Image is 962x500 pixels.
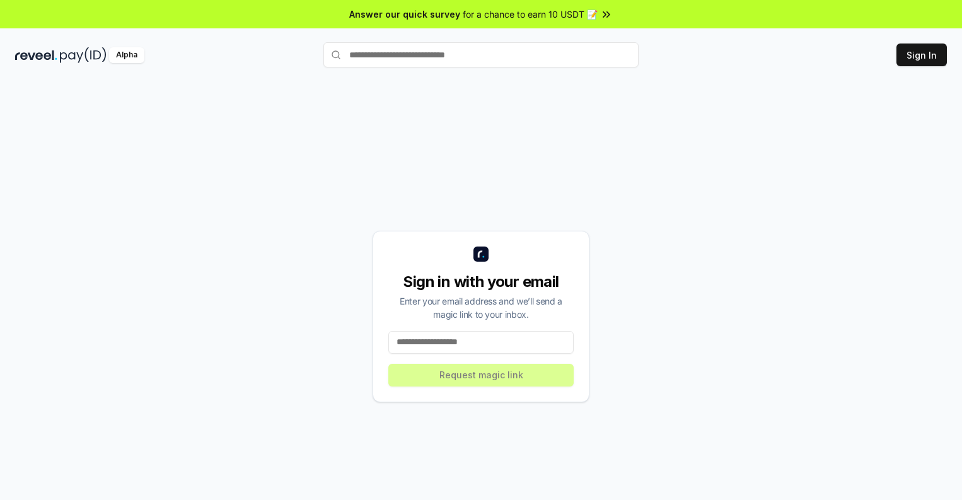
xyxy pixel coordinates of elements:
[15,47,57,63] img: reveel_dark
[896,44,947,66] button: Sign In
[463,8,598,21] span: for a chance to earn 10 USDT 📝
[60,47,107,63] img: pay_id
[349,8,460,21] span: Answer our quick survey
[388,272,574,292] div: Sign in with your email
[473,247,489,262] img: logo_small
[388,294,574,321] div: Enter your email address and we’ll send a magic link to your inbox.
[109,47,144,63] div: Alpha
